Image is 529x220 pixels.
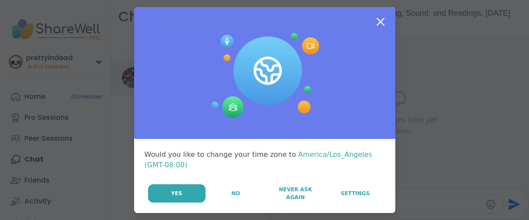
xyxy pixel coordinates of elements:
span: America/Los_Angeles (GMT-08:00) [145,150,372,169]
button: Never Ask Again [266,184,325,203]
button: No [206,184,265,203]
a: Settings [326,184,384,203]
span: Never Ask Again [270,186,320,201]
span: No [231,190,240,197]
img: Session Experience [210,33,319,118]
button: Yes [148,184,206,203]
span: Yes [171,190,182,197]
span: Settings [341,190,370,197]
div: Would you like to change your time zone to [145,149,385,170]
